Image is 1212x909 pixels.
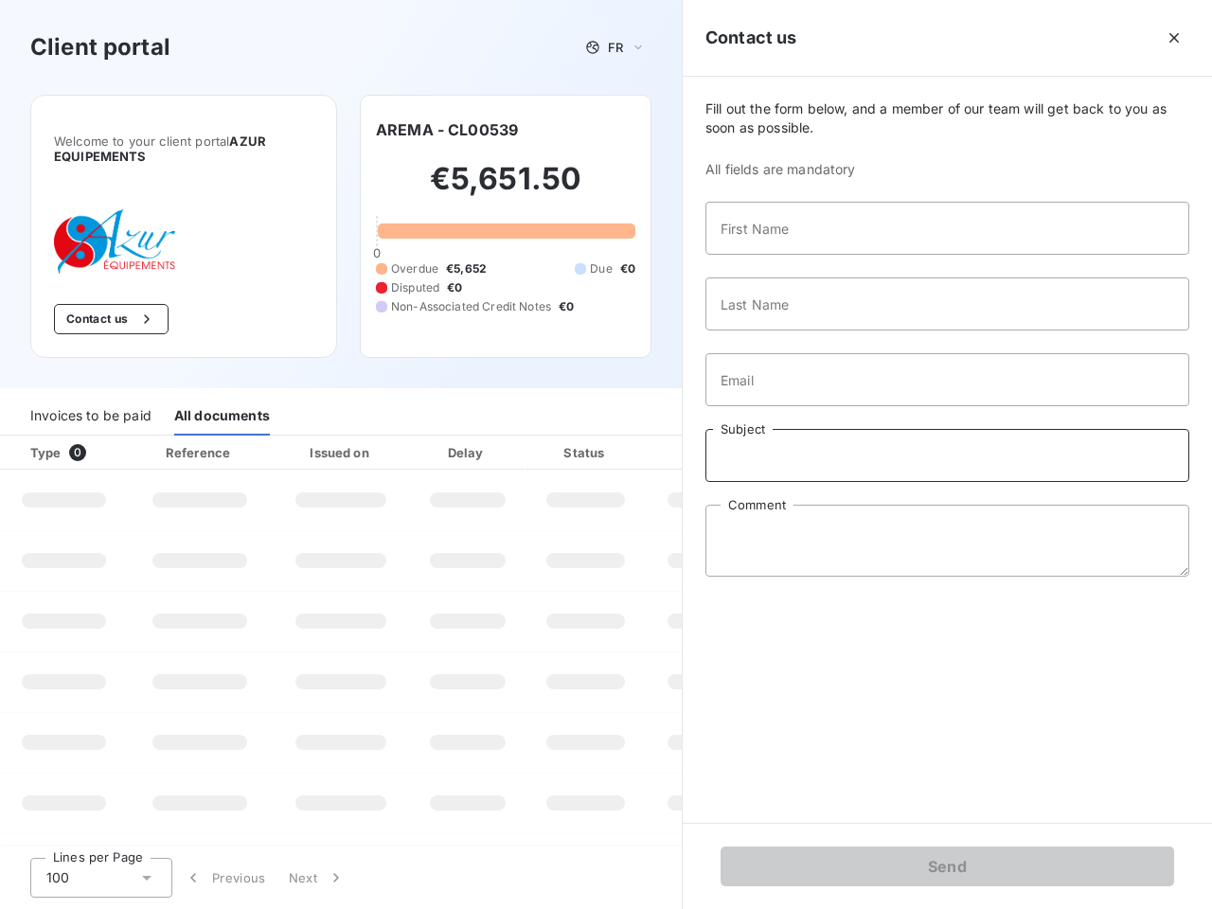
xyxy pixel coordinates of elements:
div: Reference [166,445,230,460]
div: All documents [174,396,270,436]
span: €0 [559,298,574,315]
span: €0 [447,279,462,296]
span: 0 [69,444,86,461]
input: placeholder [705,429,1189,482]
div: Type [19,443,124,462]
div: Status [529,443,642,462]
input: placeholder [705,202,1189,255]
button: Send [721,847,1174,886]
h5: Contact us [705,25,797,51]
h6: AREMA - CL00539 [376,118,518,141]
span: FR [608,40,623,55]
span: Welcome to your client portal [54,134,313,164]
span: €5,652 [446,260,487,277]
span: 0 [373,245,381,260]
div: Delay [414,443,522,462]
span: 100 [46,868,69,887]
span: All fields are mandatory [705,160,1189,179]
h2: €5,651.50 [376,160,635,217]
span: €0 [620,260,635,277]
input: placeholder [705,353,1189,406]
button: Next [277,858,357,898]
span: Due [590,260,612,277]
img: Company logo [54,209,175,274]
span: AZUR EQUIPEMENTS [54,134,266,164]
div: Issued on [276,443,406,462]
span: Overdue [391,260,438,277]
input: placeholder [705,277,1189,330]
span: Disputed [391,279,439,296]
button: Previous [172,858,277,898]
div: Amount [650,443,771,462]
h3: Client portal [30,30,170,64]
div: Invoices to be paid [30,396,151,436]
button: Contact us [54,304,169,334]
span: Fill out the form below, and a member of our team will get back to you as soon as possible. [705,99,1189,137]
span: Non-Associated Credit Notes [391,298,551,315]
